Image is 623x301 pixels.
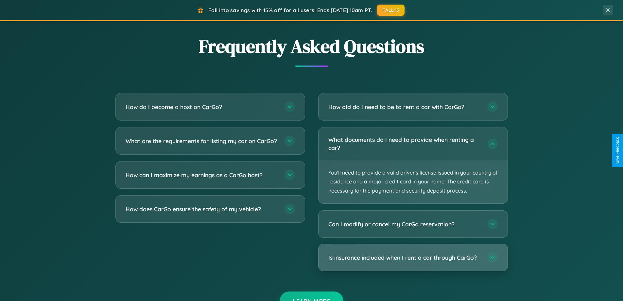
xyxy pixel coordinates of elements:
h3: Can I modify or cancel my CarGo reservation? [328,220,481,228]
button: FALL15 [377,5,405,16]
h3: How old do I need to be to rent a car with CarGo? [328,103,481,111]
div: Give Feedback [615,137,620,164]
p: You'll need to provide a valid driver's license issued in your country of residence and a major c... [319,160,508,203]
h3: Is insurance included when I rent a car through CarGo? [328,254,481,262]
h3: How do I become a host on CarGo? [126,103,278,111]
h3: How can I maximize my earnings as a CarGo host? [126,171,278,179]
h3: How does CarGo ensure the safety of my vehicle? [126,205,278,213]
h3: What are the requirements for listing my car on CarGo? [126,137,278,145]
h2: Frequently Asked Questions [115,34,508,59]
h3: What documents do I need to provide when renting a car? [328,136,481,152]
span: Fall into savings with 15% off for all users! Ends [DATE] 10am PT. [208,7,372,13]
